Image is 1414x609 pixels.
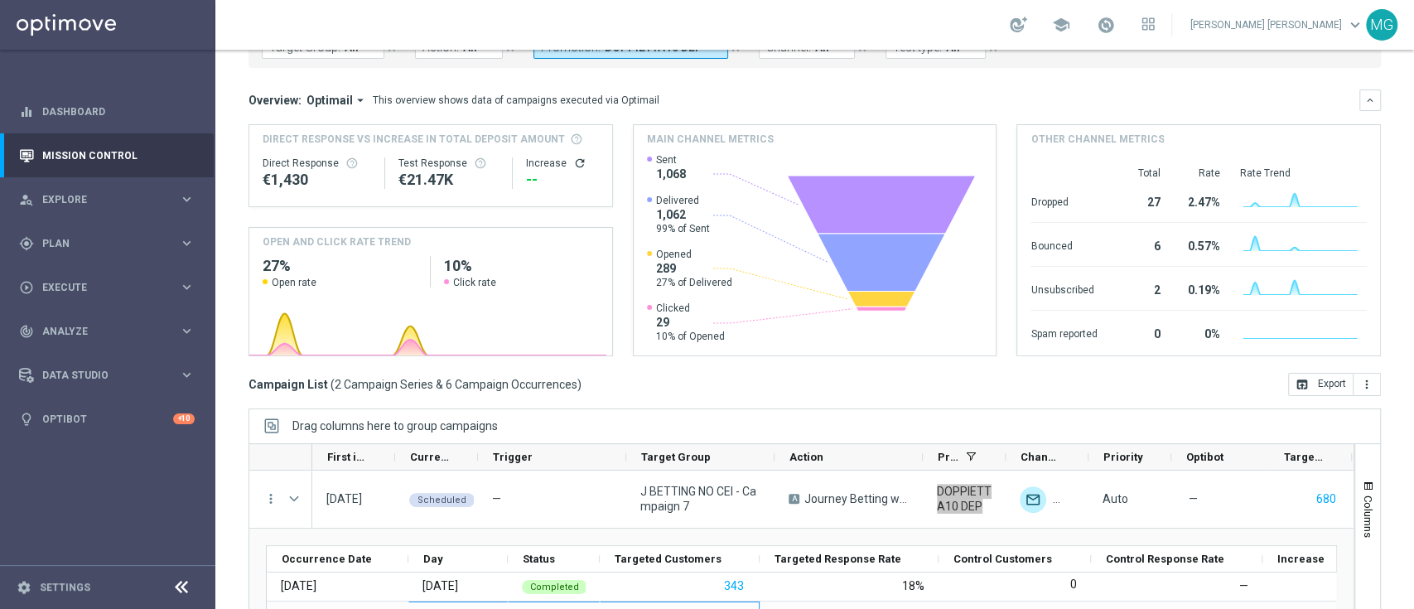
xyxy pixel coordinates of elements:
div: Test Response [398,157,499,170]
div: 0.57% [1180,231,1219,258]
img: Optimail [1020,486,1046,513]
span: Opened [656,248,732,261]
div: +10 [173,413,195,424]
button: gps_fixed Plan keyboard_arrow_right [18,237,195,250]
span: Open rate [272,276,316,289]
button: lightbulb Optibot +10 [18,413,195,426]
div: Increase [526,157,599,170]
h2: 10% [444,256,598,276]
span: Drag columns here to group campaigns [292,419,498,433]
span: 29 [656,315,725,330]
a: [PERSON_NAME] [PERSON_NAME]keyboard_arrow_down [1189,12,1366,37]
span: J BETTING NO CEI - Campaign 7 [640,484,760,514]
button: play_circle_outline Execute keyboard_arrow_right [18,281,195,294]
div: MG [1366,9,1397,41]
span: — [1189,491,1198,506]
span: Journey Betting w4 dep [804,491,909,506]
span: Action [789,451,823,463]
a: Optibot [42,397,173,441]
h4: Other channel metrics [1030,132,1164,147]
h3: Campaign List [249,377,582,392]
div: Mission Control [18,149,195,162]
div: 18% [902,578,924,593]
span: Channel [1021,451,1060,463]
span: Optimail [306,93,353,108]
div: Rate Trend [1239,167,1367,180]
span: ) [577,377,582,392]
div: Dropped [1030,187,1097,214]
span: Priority [1103,451,1143,463]
button: keyboard_arrow_down [1359,89,1381,111]
button: Data Studio keyboard_arrow_right [18,369,195,382]
div: Direct Response [263,157,371,170]
i: open_in_browser [1296,378,1309,391]
span: Click rate [453,276,496,289]
div: — [1239,578,1248,593]
span: Auto [1103,492,1128,505]
span: Optibot [1186,451,1223,463]
div: 06 Aug 2025, Wednesday [326,491,362,506]
div: 06 Aug 2025 [281,578,316,593]
img: Other [1053,486,1079,513]
div: Optibot [19,397,195,441]
i: person_search [19,192,34,207]
i: keyboard_arrow_right [179,323,195,339]
div: 0.19% [1180,275,1219,302]
div: 6 [1117,231,1160,258]
i: keyboard_arrow_right [179,191,195,207]
span: Data Studio [42,370,179,380]
button: 343 [722,576,746,597]
button: more_vert [263,491,278,506]
span: 289 [656,261,732,276]
button: track_changes Analyze keyboard_arrow_right [18,325,195,338]
i: play_circle_outline [19,280,34,295]
span: 2 Campaign Series & 6 Campaign Occurrences [335,377,577,392]
button: open_in_browser Export [1288,373,1354,396]
button: refresh [573,157,586,170]
span: 99% of Sent [656,222,710,235]
span: Analyze [42,326,179,336]
div: 0 [1117,319,1160,346]
span: Columns [1362,495,1375,538]
span: Control Customers [953,553,1052,565]
span: Direct Response VS Increase In Total Deposit Amount [263,132,565,147]
button: 680 [1315,489,1338,510]
span: Day [423,553,443,565]
div: Press SPACE to select this row. [249,471,312,529]
span: Targeted Customers [615,553,721,565]
h4: Main channel metrics [647,132,774,147]
span: Clicked [656,302,725,315]
div: Total [1117,167,1160,180]
div: 27 [1117,187,1160,214]
span: Trigger [493,451,533,463]
i: gps_fixed [19,236,34,251]
span: Targeted Customers [1284,451,1324,463]
div: Spam reported [1030,319,1097,346]
span: — [492,492,501,505]
i: track_changes [19,324,34,339]
div: Plan [19,236,179,251]
div: Explore [19,192,179,207]
span: 10% of Opened [656,330,725,343]
div: 2.47% [1180,187,1219,214]
button: equalizer Dashboard [18,105,195,118]
span: Promotions [938,451,959,463]
span: 1,062 [656,207,710,222]
div: 0% [1180,319,1219,346]
div: 2 [1117,275,1160,302]
div: Analyze [19,324,179,339]
i: keyboard_arrow_right [179,367,195,383]
span: Plan [42,239,179,249]
i: settings [17,580,31,595]
i: arrow_drop_down [353,93,368,108]
div: This overview shows data of campaigns executed via Optimail [373,93,659,108]
span: Sent [656,153,686,167]
button: Optimail arrow_drop_down [302,93,373,108]
i: keyboard_arrow_down [1364,94,1376,106]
